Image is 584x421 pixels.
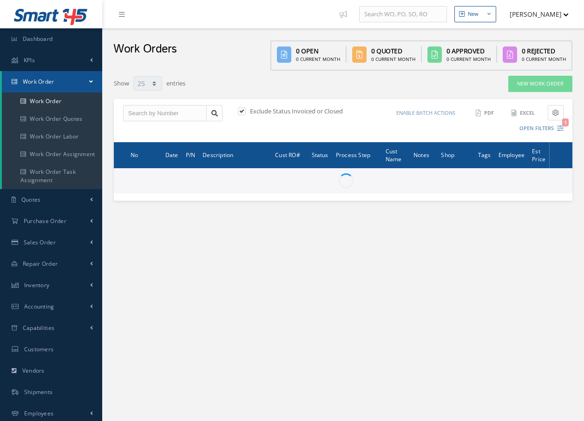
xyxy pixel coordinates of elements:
[131,150,138,159] span: No
[478,150,491,159] span: Tags
[166,75,185,88] label: entries
[371,56,415,63] div: 0 Current Month
[508,76,572,92] a: New Work Order
[114,75,129,88] label: Show
[236,107,343,118] div: Exclude Status Invoiced or Closed
[501,5,569,23] button: [PERSON_NAME]
[511,121,564,136] button: Open Filters1
[24,217,66,225] span: Purchase Order
[23,78,54,86] span: Work Order
[468,10,479,18] div: New
[562,118,569,126] span: 1
[186,150,196,159] span: P/N
[336,150,370,159] span: Process Step
[2,128,102,145] a: Work Order Labor
[296,56,340,63] div: 0 Current Month
[2,110,102,128] a: Work Order Quotes
[23,35,53,43] span: Dashboard
[203,150,233,159] span: Description
[123,105,207,122] input: Search by Number
[24,409,54,417] span: Employees
[507,105,541,121] button: Excel
[441,150,454,159] span: Shop
[23,324,55,332] span: Capabilities
[22,367,45,375] span: Vendors
[24,238,56,246] span: Sales Order
[24,388,53,396] span: Shipments
[522,56,566,63] div: 0 Current Month
[248,107,343,115] label: Exclude Status Invoiced or Closed
[386,146,402,163] span: Cust Name
[413,150,429,159] span: Notes
[2,145,102,163] a: Work Order Assignment
[275,150,300,159] span: Cust RO#
[446,46,491,56] div: 0 Approved
[23,260,58,268] span: Repair Order
[296,46,340,56] div: 0 Open
[24,281,50,289] span: Inventory
[446,56,491,63] div: 0 Current Month
[2,92,102,110] a: Work Order
[499,150,525,159] span: Employee
[312,150,328,159] span: Status
[471,105,500,121] button: PDF
[21,196,41,204] span: Quotes
[24,56,35,64] span: KPIs
[113,42,177,56] h2: Work Orders
[532,146,545,163] span: Est Price
[24,303,54,310] span: Accounting
[522,46,566,56] div: 0 Rejected
[24,345,54,353] span: Customers
[2,163,102,189] a: Work Order Task Assignment
[165,150,178,159] span: Date
[2,71,102,92] a: Work Order
[387,105,464,121] button: Enable batch actions
[371,46,415,56] div: 0 Quoted
[454,6,496,22] button: New
[359,6,447,23] input: Search WO, PO, SO, RO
